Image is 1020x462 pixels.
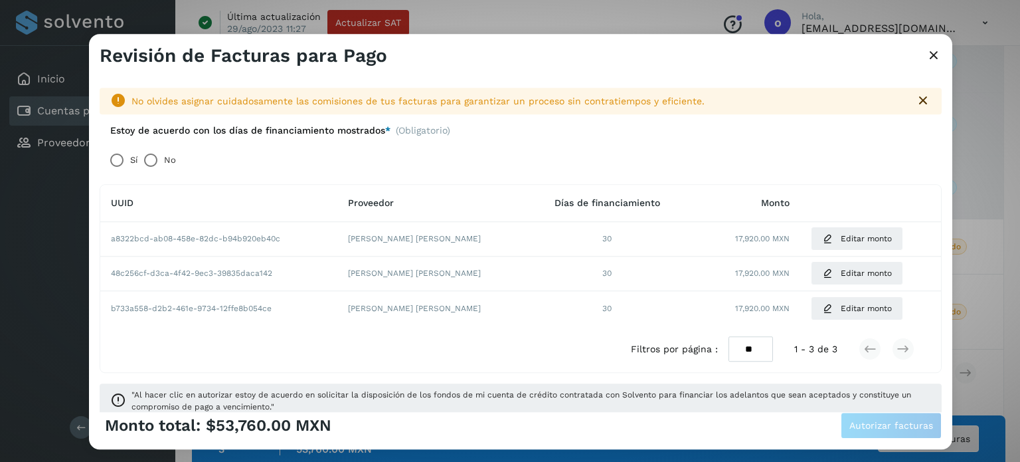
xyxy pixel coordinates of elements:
[105,416,201,435] span: Monto total:
[396,125,450,142] span: (Obligatorio)
[554,198,660,209] span: Días de financiamiento
[794,342,837,356] span: 1 - 3 de 3
[348,198,394,209] span: Proveedor
[337,257,529,291] td: [PERSON_NAME] [PERSON_NAME]
[811,296,903,320] button: Editar monto
[849,421,933,430] span: Autorizar facturas
[761,198,790,209] span: Monto
[529,222,686,257] td: 30
[735,268,790,280] span: 17,920.00 MXN
[841,412,942,439] button: Autorizar facturas
[841,268,892,280] span: Editar monto
[131,390,931,413] span: "Al hacer clic en autorizar estoy de acuerdo en solicitar la disposición de los fondos de mi cuen...
[631,342,718,356] span: Filtros por página :
[529,257,686,291] td: 30
[206,416,331,435] span: $53,760.00 MXN
[811,262,903,286] button: Editar monto
[110,125,390,136] label: Estoy de acuerdo con los días de financiamiento mostrados
[735,233,790,245] span: 17,920.00 MXN
[100,45,387,67] h3: Revisión de Facturas para Pago
[100,291,337,326] td: b733a558-d2b2-461e-9734-12ffe8b054ce
[735,302,790,314] span: 17,920.00 MXN
[337,222,529,257] td: [PERSON_NAME] [PERSON_NAME]
[529,291,686,326] td: 30
[841,233,892,245] span: Editar monto
[100,257,337,291] td: 48c256cf-d3ca-4f42-9ec3-39835daca142
[811,227,903,251] button: Editar monto
[131,94,904,108] div: No olvides asignar cuidadosamente las comisiones de tus facturas para garantizar un proceso sin c...
[337,291,529,326] td: [PERSON_NAME] [PERSON_NAME]
[100,222,337,257] td: a8322bcd-ab08-458e-82dc-b94b920eb40c
[111,198,133,209] span: UUID
[164,147,176,173] label: No
[130,147,137,173] label: Sí
[841,302,892,314] span: Editar monto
